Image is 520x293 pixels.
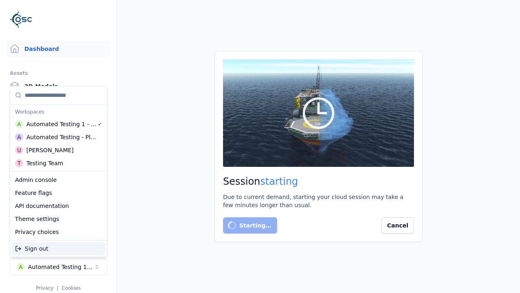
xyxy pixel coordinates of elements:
[12,212,105,225] div: Theme settings
[10,172,107,240] div: Suggestions
[26,146,74,154] div: [PERSON_NAME]
[26,133,97,141] div: Automated Testing - Playwright
[12,173,105,186] div: Admin console
[15,133,23,141] div: A
[12,225,105,238] div: Privacy choices
[15,159,23,167] div: T
[10,86,107,171] div: Suggestions
[12,199,105,212] div: API documentation
[12,242,105,255] div: Sign out
[26,159,63,167] div: Testing Team
[15,120,23,128] div: A
[15,146,23,154] div: U
[26,120,97,128] div: Automated Testing 1 - Playwright
[12,106,105,118] div: Workspaces
[10,241,107,257] div: Suggestions
[12,186,105,199] div: Feature flags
